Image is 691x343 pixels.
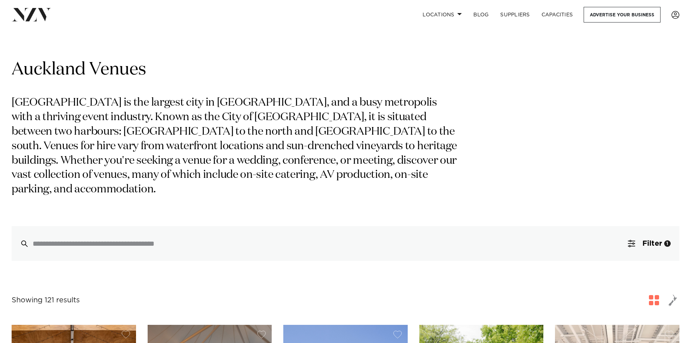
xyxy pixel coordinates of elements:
[12,58,679,81] h1: Auckland Venues
[12,8,51,21] img: nzv-logo.png
[12,295,80,306] div: Showing 121 results
[494,7,535,23] a: SUPPLIERS
[584,7,661,23] a: Advertise your business
[664,240,671,247] div: 1
[468,7,494,23] a: BLOG
[642,240,662,247] span: Filter
[619,226,679,261] button: Filter1
[12,96,460,197] p: [GEOGRAPHIC_DATA] is the largest city in [GEOGRAPHIC_DATA], and a busy metropolis with a thriving...
[536,7,579,23] a: Capacities
[417,7,468,23] a: Locations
